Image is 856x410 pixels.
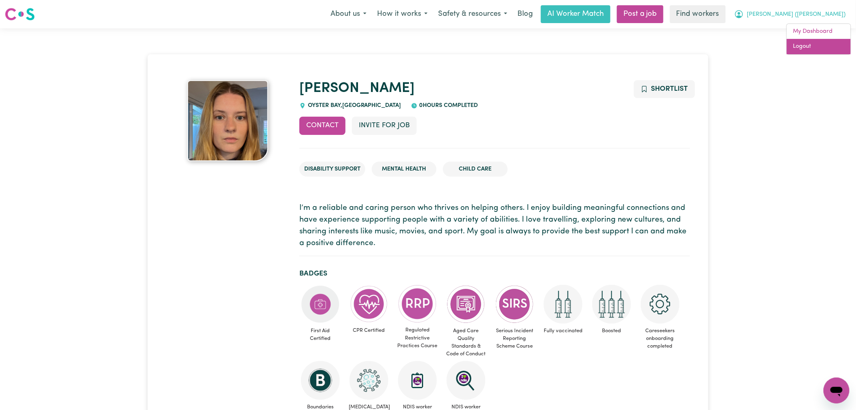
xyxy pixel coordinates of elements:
img: Care and support worker has received 2 doses of COVID-19 vaccine [544,285,583,324]
button: Add to shortlist [634,80,695,98]
a: AI Worker Match [541,5,610,23]
img: Care and support worker has received booster dose of COVID-19 vaccination [592,285,631,324]
span: OYSTER BAY , [GEOGRAPHIC_DATA] [306,102,401,109]
img: CS Academy: Boundaries in care and support work course completed [301,361,340,400]
img: CS Academy: COVID-19 Infection Control Training course completed [350,361,388,400]
img: CS Academy: Careseekers Onboarding course completed [641,285,680,324]
button: Contact [299,117,345,135]
img: Care and support worker has completed First Aid Certification [301,285,340,324]
a: Post a job [617,5,663,23]
a: Blog [513,5,538,23]
span: Careseekers onboarding completed [639,324,681,354]
span: Shortlist [651,85,688,92]
button: My Account [729,6,851,23]
a: Laura's profile picture' [166,80,290,161]
li: Disability Support [299,162,365,177]
button: About us [325,6,372,23]
button: Invite for Job [352,117,417,135]
button: How it works [372,6,433,23]
span: Serious Incident Reporting Scheme Course [494,324,536,354]
li: Child care [443,162,508,177]
span: First Aid Certified [299,324,341,346]
img: Careseekers logo [5,7,35,21]
img: Care and support worker has completed CPR Certification [350,285,388,324]
img: Laura [187,80,268,161]
span: CPR Certified [348,323,390,337]
button: Safety & resources [433,6,513,23]
span: Regulated Restrictive Practices Course [396,323,439,353]
a: Careseekers logo [5,5,35,23]
li: Mental Health [372,162,436,177]
iframe: Button to launch messaging window [824,378,850,404]
img: CS Academy: Introduction to NDIS Worker Training course completed [398,361,437,400]
img: CS Academy: Aged Care Quality Standards & Code of Conduct course completed [447,285,485,324]
span: Boosted [591,324,633,338]
span: 0 hours completed [417,102,478,109]
h2: Badges [299,269,690,278]
img: CS Academy: Serious Incident Reporting Scheme course completed [495,285,534,324]
span: Fully vaccinated [542,324,584,338]
span: Aged Care Quality Standards & Code of Conduct [445,324,487,361]
a: My Dashboard [787,24,851,39]
p: I’m a reliable and caring person who thrives on helping others. I enjoy building meaningful conne... [299,203,690,249]
span: [PERSON_NAME] ([PERSON_NAME]) [747,10,846,19]
img: CS Academy: Regulated Restrictive Practices course completed [398,285,437,323]
a: Logout [787,39,851,54]
img: NDIS Worker Screening Verified [447,361,485,400]
a: [PERSON_NAME] [299,81,415,96]
a: Find workers [670,5,726,23]
div: My Account [786,23,851,55]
